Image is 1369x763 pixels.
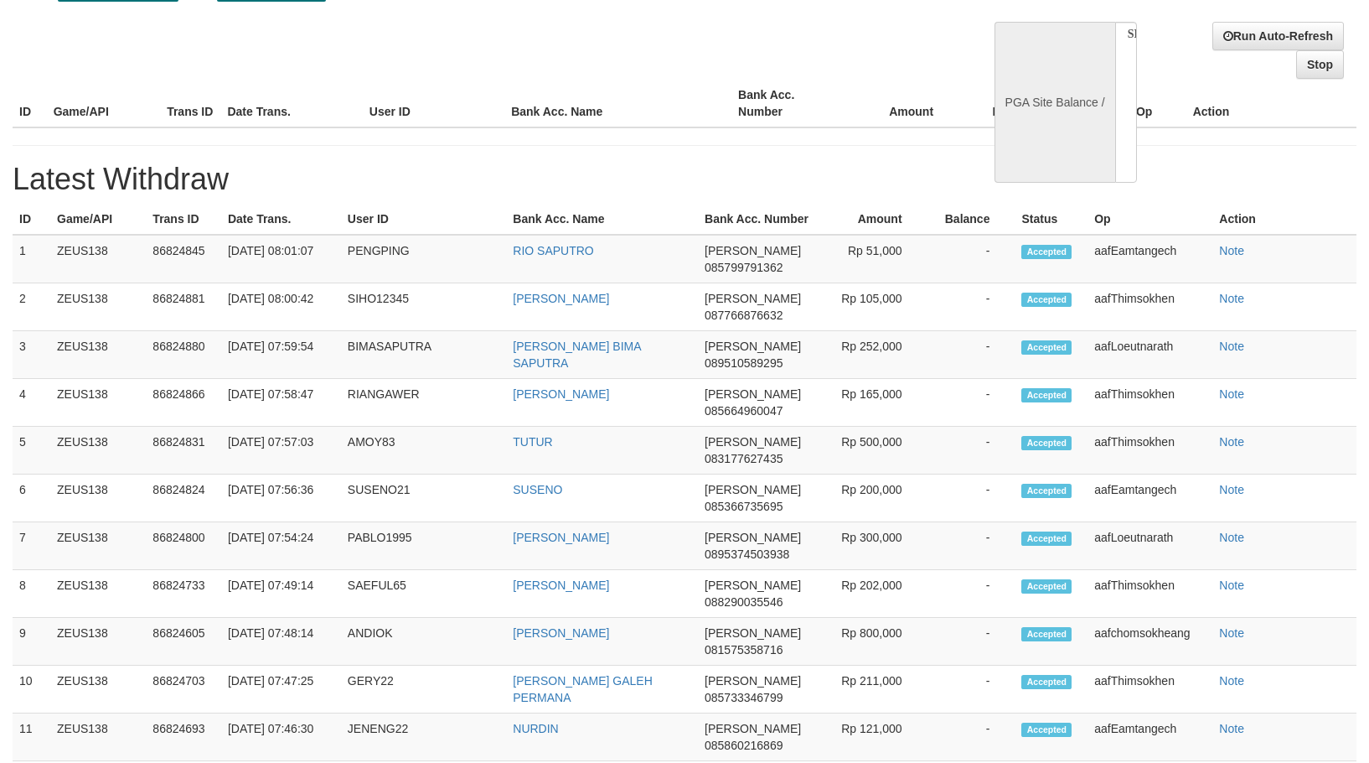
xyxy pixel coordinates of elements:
td: 86824880 [146,331,221,379]
td: 11 [13,714,50,761]
td: ZEUS138 [50,475,146,522]
td: 86824605 [146,618,221,666]
span: 0895374503938 [705,548,789,561]
td: ZEUS138 [50,522,146,570]
td: GERY22 [341,666,506,714]
a: [PERSON_NAME] BIMA SAPUTRA [513,340,640,370]
a: Note [1219,387,1244,401]
th: Amount [824,204,927,235]
td: ZEUS138 [50,235,146,283]
span: Accepted [1021,579,1072,594]
td: [DATE] 08:01:07 [221,235,341,283]
td: 1 [13,235,50,283]
td: 5 [13,427,50,475]
th: Trans ID [160,80,220,127]
td: 86824693 [146,714,221,761]
span: [PERSON_NAME] [705,435,801,449]
td: PENGPING [341,235,506,283]
td: Rp 200,000 [824,475,927,522]
td: 86824881 [146,283,221,331]
td: [DATE] 07:49:14 [221,570,341,618]
a: [PERSON_NAME] [513,579,609,592]
th: Balance [927,204,1015,235]
td: Rp 211,000 [824,666,927,714]
td: 86824831 [146,427,221,475]
td: Rp 300,000 [824,522,927,570]
th: Date Trans. [221,204,341,235]
td: ZEUS138 [50,570,146,618]
span: Accepted [1021,723,1072,737]
td: [DATE] 07:46:30 [221,714,341,761]
td: Rp 800,000 [824,618,927,666]
a: [PERSON_NAME] GALEH PERMANA [513,674,653,704]
span: 081575358716 [705,643,783,657]
td: BIMASAPUTRA [341,331,506,379]
a: Note [1219,579,1244,592]
td: ZEUS138 [50,714,146,761]
a: RIO SAPUTRO [513,244,593,257]
td: aafEamtangech [1087,714,1212,761]
td: 3 [13,331,50,379]
td: aafThimsokhen [1087,283,1212,331]
td: aafThimsokhen [1087,666,1212,714]
a: TUTUR [513,435,552,449]
td: [DATE] 07:47:25 [221,666,341,714]
a: Note [1219,722,1244,735]
a: Note [1219,483,1244,496]
td: [DATE] 07:58:47 [221,379,341,427]
span: 085664960047 [705,404,783,418]
span: 089510589295 [705,356,783,370]
a: Note [1219,626,1244,640]
span: Accepted [1021,675,1072,689]
span: 088290035546 [705,595,783,609]
td: - [927,331,1015,379]
div: PGA Site Balance / [994,22,1115,183]
td: - [927,666,1015,714]
a: Note [1219,435,1244,449]
td: [DATE] 07:57:03 [221,427,341,475]
th: ID [13,80,47,127]
th: Balance [958,80,1062,127]
th: Bank Acc. Number [731,80,845,127]
span: 085799791362 [705,261,783,274]
th: Action [1186,80,1356,127]
span: Accepted [1021,532,1072,546]
td: 2 [13,283,50,331]
span: Accepted [1021,627,1072,641]
span: Accepted [1021,436,1072,450]
span: Accepted [1021,484,1072,498]
a: [PERSON_NAME] [513,626,609,640]
td: 8 [13,570,50,618]
td: aafchomsokheang [1087,618,1212,666]
th: Bank Acc. Number [698,204,824,235]
td: SAEFUL65 [341,570,506,618]
td: - [927,522,1015,570]
span: 085366735695 [705,500,783,513]
td: - [927,714,1015,761]
td: - [927,379,1015,427]
td: SIHO12345 [341,283,506,331]
span: Accepted [1021,340,1072,355]
td: ZEUS138 [50,283,146,331]
a: Stop [1296,50,1344,79]
td: JENENG22 [341,714,506,761]
span: Accepted [1021,245,1072,259]
td: [DATE] 07:59:54 [221,331,341,379]
span: [PERSON_NAME] [705,674,801,688]
a: Note [1219,340,1244,353]
a: [PERSON_NAME] [513,292,609,305]
td: Rp 202,000 [824,570,927,618]
td: - [927,570,1015,618]
span: Accepted [1021,293,1072,307]
th: Bank Acc. Name [504,80,731,127]
td: - [927,475,1015,522]
h1: Latest Withdraw [13,163,1356,196]
td: [DATE] 07:48:14 [221,618,341,666]
a: [PERSON_NAME] [513,387,609,401]
td: 86824845 [146,235,221,283]
th: User ID [341,204,506,235]
th: Op [1129,80,1186,127]
span: 085733346799 [705,691,783,704]
td: ZEUS138 [50,618,146,666]
td: - [927,618,1015,666]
